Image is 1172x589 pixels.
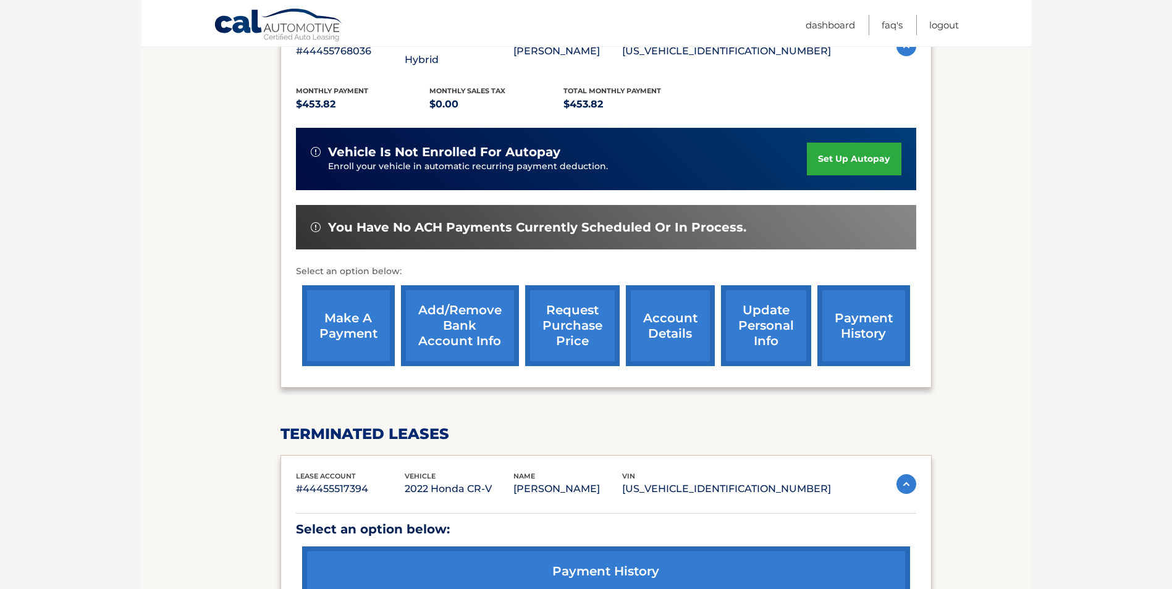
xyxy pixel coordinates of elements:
span: vin [622,472,635,480]
span: Total Monthly Payment [563,86,661,95]
p: [US_VEHICLE_IDENTIFICATION_NUMBER] [622,480,831,498]
p: #44455517394 [296,480,405,498]
p: Select an option below: [296,264,916,279]
img: accordion-active.svg [896,474,916,494]
p: [PERSON_NAME] [513,480,622,498]
p: [PERSON_NAME] [513,43,622,60]
a: account details [626,285,715,366]
a: FAQ's [882,15,903,35]
span: You have no ACH payments currently scheduled or in process. [328,220,746,235]
p: $0.00 [429,96,563,113]
a: Dashboard [806,15,855,35]
a: update personal info [721,285,811,366]
a: payment history [817,285,910,366]
p: Select an option below: [296,519,916,540]
a: Logout [929,15,959,35]
span: lease account [296,472,356,480]
a: make a payment [302,285,395,366]
span: Monthly Payment [296,86,368,95]
p: #44455768036 [296,43,405,60]
a: set up autopay [807,143,901,175]
h2: terminated leases [280,425,932,443]
span: Monthly sales Tax [429,86,505,95]
a: Cal Automotive [214,8,344,44]
span: vehicle [405,472,436,480]
span: vehicle is not enrolled for autopay [328,144,560,160]
span: name [513,472,535,480]
p: Enroll your vehicle in automatic recurring payment deduction. [328,160,807,173]
a: request purchase price [525,285,620,366]
p: [US_VEHICLE_IDENTIFICATION_NUMBER] [622,43,831,60]
img: alert-white.svg [311,222,321,232]
p: $453.82 [296,96,430,113]
img: alert-white.svg [311,147,321,157]
p: 2025 Honda CR-V Hybrid [405,34,513,69]
a: Add/Remove bank account info [401,285,519,366]
p: 2022 Honda CR-V [405,480,513,498]
p: $453.82 [563,96,698,113]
